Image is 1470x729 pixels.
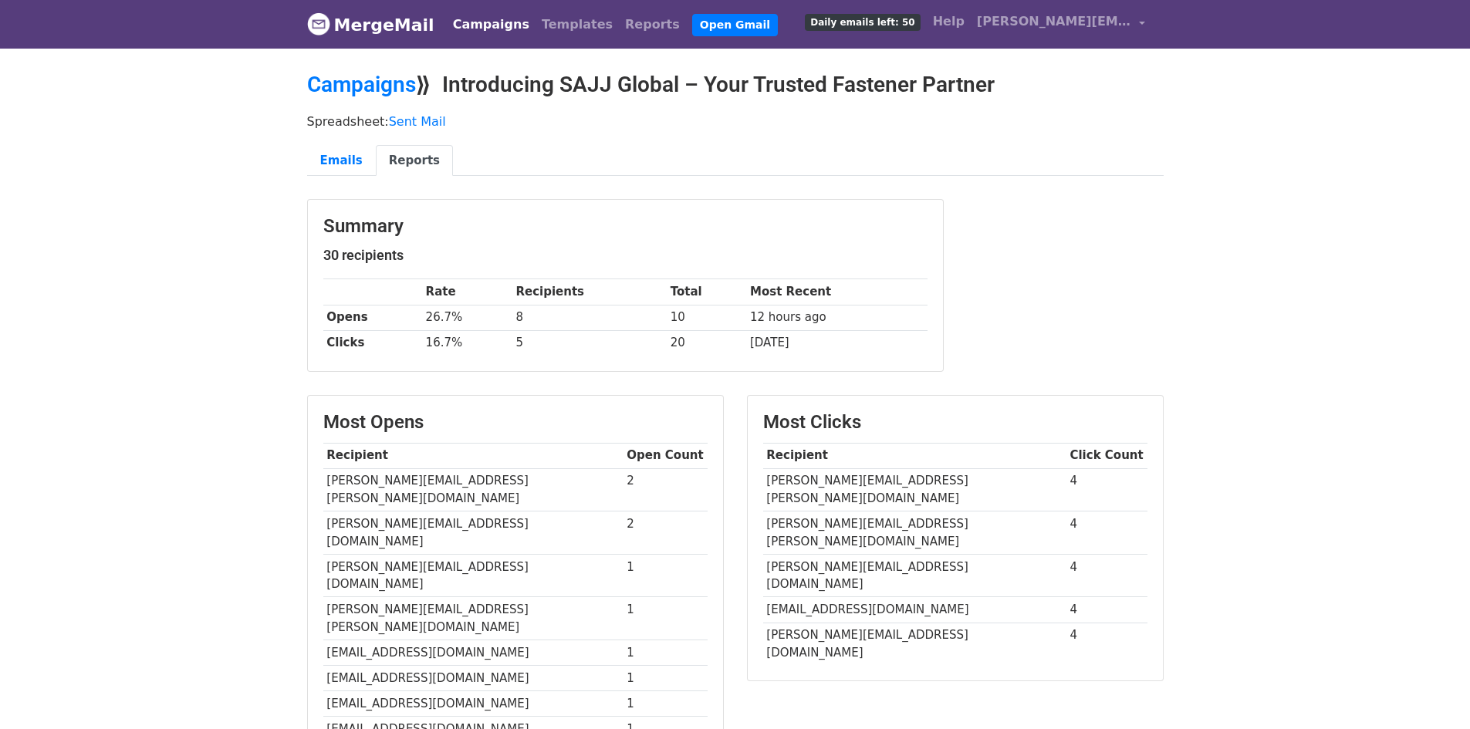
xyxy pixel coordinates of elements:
td: 2 [623,511,708,555]
th: Recipient [323,443,623,468]
th: Opens [323,305,422,330]
td: [PERSON_NAME][EMAIL_ADDRESS][PERSON_NAME][DOMAIN_NAME] [763,511,1066,555]
td: 4 [1066,468,1147,511]
th: Click Count [1066,443,1147,468]
td: [PERSON_NAME][EMAIL_ADDRESS][PERSON_NAME][DOMAIN_NAME] [323,468,623,511]
a: Campaigns [447,9,536,40]
a: Templates [536,9,619,40]
td: 16.7% [422,330,512,356]
td: [EMAIL_ADDRESS][DOMAIN_NAME] [323,640,623,666]
td: 1 [623,666,708,691]
th: Total [667,279,746,305]
h2: ⟫ Introducing SAJJ Global – Your Trusted Fastener Partner [307,72,1164,98]
td: 2 [623,468,708,511]
td: 1 [623,640,708,666]
td: 1 [623,554,708,597]
h3: Most Opens [323,411,708,434]
td: 1 [623,691,708,717]
td: 4 [1066,554,1147,597]
td: [PERSON_NAME][EMAIL_ADDRESS][DOMAIN_NAME] [763,623,1066,665]
th: Clicks [323,330,422,356]
td: 10 [667,305,746,330]
th: Rate [422,279,512,305]
p: Spreadsheet: [307,113,1164,130]
td: 4 [1066,623,1147,665]
td: 4 [1066,511,1147,555]
td: 5 [512,330,667,356]
td: [EMAIL_ADDRESS][DOMAIN_NAME] [763,597,1066,623]
a: Reports [376,145,453,177]
td: [PERSON_NAME][EMAIL_ADDRESS][PERSON_NAME][DOMAIN_NAME] [763,468,1066,511]
th: Most Recent [746,279,927,305]
a: Campaigns [307,72,416,97]
td: [PERSON_NAME][EMAIL_ADDRESS][DOMAIN_NAME] [763,554,1066,597]
h3: Most Clicks [763,411,1147,434]
td: [EMAIL_ADDRESS][DOMAIN_NAME] [323,691,623,717]
th: Recipient [763,443,1066,468]
td: [DATE] [746,330,927,356]
td: 1 [623,597,708,640]
th: Open Count [623,443,708,468]
h3: Summary [323,215,928,238]
td: 4 [1066,597,1147,623]
td: 12 hours ago [746,305,927,330]
td: [PERSON_NAME][EMAIL_ADDRESS][PERSON_NAME][DOMAIN_NAME] [323,597,623,640]
td: 8 [512,305,667,330]
td: [EMAIL_ADDRESS][DOMAIN_NAME] [323,666,623,691]
a: Sent Mail [389,114,446,129]
h5: 30 recipients [323,247,928,264]
iframe: Chat Widget [1393,655,1470,729]
a: Help [927,6,971,37]
a: Daily emails left: 50 [799,6,926,37]
td: 26.7% [422,305,512,330]
a: [PERSON_NAME][EMAIL_ADDRESS][DOMAIN_NAME] [971,6,1151,42]
a: MergeMail [307,8,434,41]
span: [PERSON_NAME][EMAIL_ADDRESS][DOMAIN_NAME] [977,12,1131,31]
td: [PERSON_NAME][EMAIL_ADDRESS][DOMAIN_NAME] [323,554,623,597]
img: MergeMail logo [307,12,330,35]
a: Reports [619,9,686,40]
th: Recipients [512,279,667,305]
span: Daily emails left: 50 [805,14,920,31]
td: [PERSON_NAME][EMAIL_ADDRESS][DOMAIN_NAME] [323,511,623,555]
td: 20 [667,330,746,356]
a: Open Gmail [692,14,778,36]
a: Emails [307,145,376,177]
